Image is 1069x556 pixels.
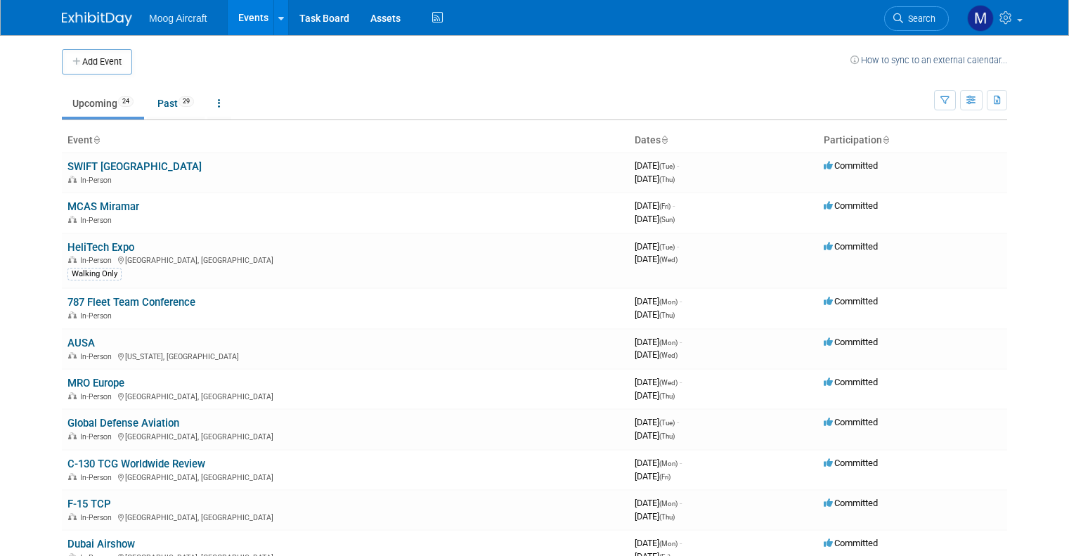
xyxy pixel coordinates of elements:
[149,13,207,24] span: Moog Aircraft
[824,337,878,347] span: Committed
[80,216,116,225] span: In-Person
[824,417,878,427] span: Committed
[677,160,679,171] span: -
[80,432,116,441] span: In-Person
[677,417,679,427] span: -
[659,298,678,306] span: (Mon)
[68,311,77,318] img: In-Person Event
[680,377,682,387] span: -
[635,417,679,427] span: [DATE]
[850,55,1007,65] a: How to sync to an external calendar...
[635,241,679,252] span: [DATE]
[824,458,878,468] span: Committed
[659,176,675,183] span: (Thu)
[67,254,623,265] div: [GEOGRAPHIC_DATA], [GEOGRAPHIC_DATA]
[824,160,878,171] span: Committed
[659,202,670,210] span: (Fri)
[680,337,682,347] span: -
[824,498,878,508] span: Committed
[824,200,878,211] span: Committed
[635,309,675,320] span: [DATE]
[62,49,132,75] button: Add Event
[67,377,124,389] a: MRO Europe
[659,473,670,481] span: (Fri)
[67,337,95,349] a: AUSA
[62,129,629,153] th: Event
[635,200,675,211] span: [DATE]
[68,432,77,439] img: In-Person Event
[818,129,1007,153] th: Participation
[661,134,668,146] a: Sort by Start Date
[80,176,116,185] span: In-Person
[824,377,878,387] span: Committed
[635,174,675,184] span: [DATE]
[635,160,679,171] span: [DATE]
[62,90,144,117] a: Upcoming24
[67,511,623,522] div: [GEOGRAPHIC_DATA], [GEOGRAPHIC_DATA]
[635,498,682,508] span: [DATE]
[179,96,194,107] span: 29
[635,254,678,264] span: [DATE]
[67,160,202,173] a: SWIFT [GEOGRAPHIC_DATA]
[659,432,675,440] span: (Thu)
[882,134,889,146] a: Sort by Participation Type
[659,392,675,400] span: (Thu)
[635,349,678,360] span: [DATE]
[80,513,116,522] span: In-Person
[659,540,678,548] span: (Mon)
[67,350,623,361] div: [US_STATE], [GEOGRAPHIC_DATA]
[67,430,623,441] div: [GEOGRAPHIC_DATA], [GEOGRAPHIC_DATA]
[659,162,675,170] span: (Tue)
[659,419,675,427] span: (Tue)
[118,96,134,107] span: 24
[635,377,682,387] span: [DATE]
[68,513,77,520] img: In-Person Event
[824,538,878,548] span: Committed
[659,460,678,467] span: (Mon)
[68,176,77,183] img: In-Person Event
[67,471,623,482] div: [GEOGRAPHIC_DATA], [GEOGRAPHIC_DATA]
[67,241,134,254] a: HeliTech Expo
[659,379,678,387] span: (Wed)
[659,351,678,359] span: (Wed)
[903,13,935,24] span: Search
[967,5,994,32] img: Martha Johnson
[677,241,679,252] span: -
[680,458,682,468] span: -
[67,458,205,470] a: C-130 TCG Worldwide Review
[824,241,878,252] span: Committed
[80,352,116,361] span: In-Person
[635,214,675,224] span: [DATE]
[659,256,678,264] span: (Wed)
[67,538,135,550] a: Dubai Airshow
[68,473,77,480] img: In-Person Event
[635,296,682,306] span: [DATE]
[67,296,195,309] a: 787 Fleet Team Conference
[659,216,675,224] span: (Sun)
[635,538,682,548] span: [DATE]
[659,339,678,347] span: (Mon)
[67,498,111,510] a: F-15 TCP
[659,500,678,507] span: (Mon)
[659,243,675,251] span: (Tue)
[635,471,670,481] span: [DATE]
[68,256,77,263] img: In-Person Event
[80,256,116,265] span: In-Person
[635,337,682,347] span: [DATE]
[67,268,122,280] div: Walking Only
[80,311,116,321] span: In-Person
[68,352,77,359] img: In-Person Event
[680,538,682,548] span: -
[659,311,675,319] span: (Thu)
[67,200,139,213] a: MCAS Miramar
[680,498,682,508] span: -
[635,430,675,441] span: [DATE]
[93,134,100,146] a: Sort by Event Name
[635,511,675,522] span: [DATE]
[147,90,205,117] a: Past29
[80,473,116,482] span: In-Person
[68,216,77,223] img: In-Person Event
[635,390,675,401] span: [DATE]
[80,392,116,401] span: In-Person
[659,513,675,521] span: (Thu)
